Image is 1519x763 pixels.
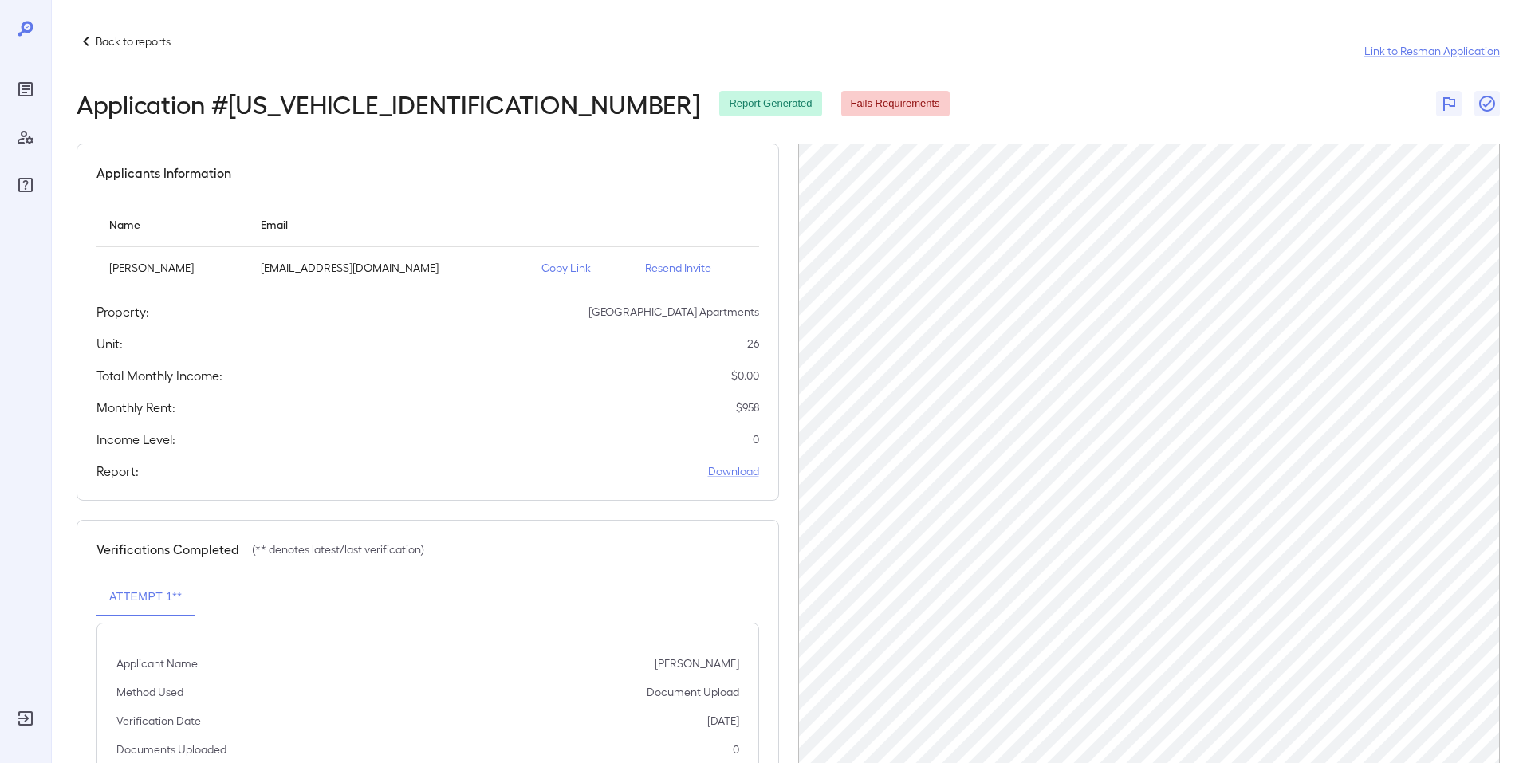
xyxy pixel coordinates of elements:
[719,96,821,112] span: Report Generated
[116,684,183,700] p: Method Used
[588,304,759,320] p: [GEOGRAPHIC_DATA] Apartments
[1364,43,1500,59] a: Link to Resman Application
[733,741,739,757] p: 0
[707,713,739,729] p: [DATE]
[96,540,239,559] h5: Verifications Completed
[731,368,759,383] p: $ 0.00
[96,366,222,385] h5: Total Monthly Income:
[109,260,235,276] p: [PERSON_NAME]
[13,172,38,198] div: FAQ
[252,541,424,557] p: (** denotes latest/last verification)
[96,578,195,616] button: Attempt 1**
[116,741,226,757] p: Documents Uploaded
[647,684,739,700] p: Document Upload
[96,398,175,417] h5: Monthly Rent:
[96,33,171,49] p: Back to reports
[753,431,759,447] p: 0
[96,302,149,321] h5: Property:
[1436,91,1462,116] button: Flag Report
[261,260,516,276] p: [EMAIL_ADDRESS][DOMAIN_NAME]
[96,462,139,481] h5: Report:
[841,96,950,112] span: Fails Requirements
[541,260,620,276] p: Copy Link
[645,260,746,276] p: Resend Invite
[96,430,175,449] h5: Income Level:
[708,463,759,479] a: Download
[96,202,248,247] th: Name
[747,336,759,352] p: 26
[13,706,38,731] div: Log Out
[77,89,700,118] h2: Application # [US_VEHICLE_IDENTIFICATION_NUMBER]
[96,202,759,289] table: simple table
[116,655,198,671] p: Applicant Name
[13,77,38,102] div: Reports
[736,399,759,415] p: $ 958
[96,163,231,183] h5: Applicants Information
[1474,91,1500,116] button: Close Report
[96,334,123,353] h5: Unit:
[116,713,201,729] p: Verification Date
[13,124,38,150] div: Manage Users
[248,202,529,247] th: Email
[655,655,739,671] p: [PERSON_NAME]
